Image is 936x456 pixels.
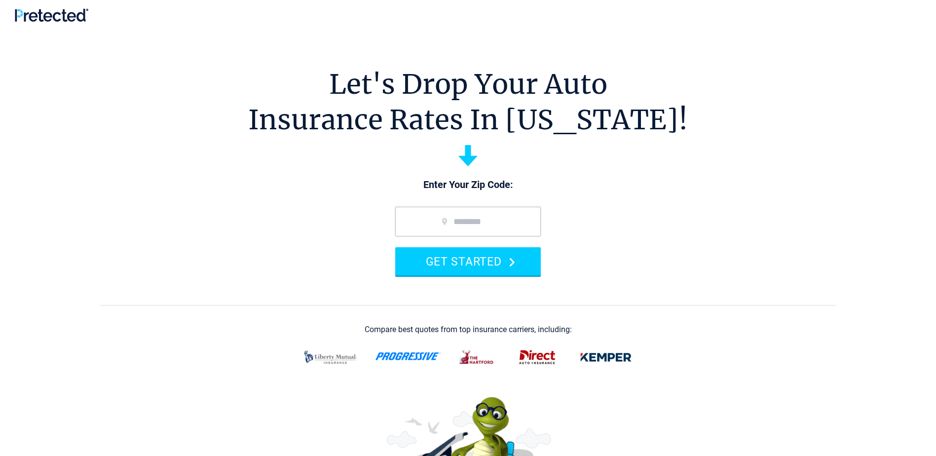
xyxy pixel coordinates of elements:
div: Compare best quotes from top insurance carriers, including: [365,325,572,334]
img: kemper [573,344,638,370]
button: GET STARTED [395,247,541,275]
img: thehartford [453,344,501,370]
img: liberty [298,344,363,370]
img: progressive [375,352,441,360]
h1: Let's Drop Your Auto Insurance Rates In [US_STATE]! [248,67,688,138]
p: Enter Your Zip Code: [385,178,551,192]
input: zip code [395,207,541,236]
img: Pretected Logo [15,8,88,22]
img: direct [513,344,562,370]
